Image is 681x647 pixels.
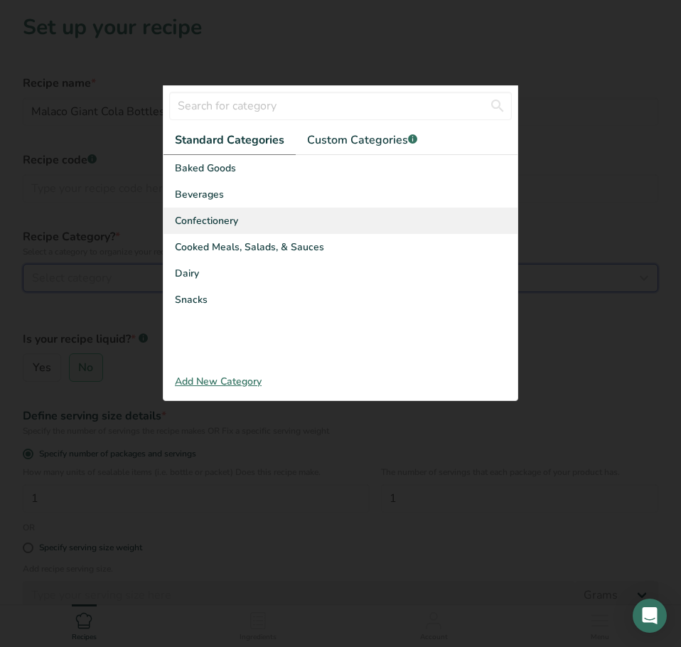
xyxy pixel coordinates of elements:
div: Add New Category [163,374,518,389]
span: Cooked Meals, Salads, & Sauces [175,240,324,255]
span: Beverages [175,187,224,202]
span: Custom Categories [307,132,417,149]
span: Standard Categories [175,132,284,149]
span: Baked Goods [175,161,236,176]
span: Confectionery [175,213,238,228]
span: Snacks [175,292,208,307]
div: Open Intercom Messenger [633,599,667,633]
input: Search for category [169,92,512,120]
span: Dairy [175,266,199,281]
